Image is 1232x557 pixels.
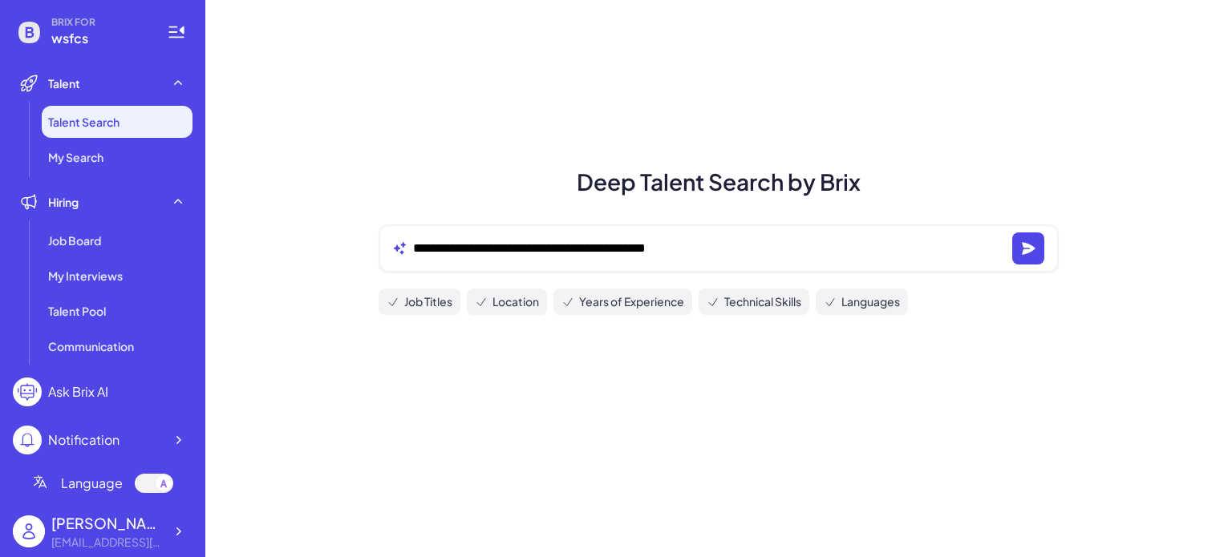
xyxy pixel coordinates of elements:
[51,16,148,29] span: BRIX FOR
[48,194,79,210] span: Hiring
[48,303,106,319] span: Talent Pool
[51,29,148,48] span: wsfcs
[61,474,123,493] span: Language
[48,114,120,130] span: Talent Search
[48,75,80,91] span: Talent
[48,232,101,248] span: Job Board
[48,268,123,284] span: My Interviews
[492,293,539,310] span: Location
[13,515,45,547] img: user_logo.png
[48,382,108,402] div: Ask Brix AI
[51,534,164,551] div: freichdelapp@wsfcs.k12.nc.us
[48,430,120,450] div: Notification
[841,293,900,310] span: Languages
[359,165,1078,199] h1: Deep Talent Search by Brix
[579,293,684,310] span: Years of Experience
[48,338,134,354] span: Communication
[404,293,452,310] span: Job Titles
[724,293,801,310] span: Technical Skills
[51,512,164,534] div: delapp
[48,149,103,165] span: My Search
